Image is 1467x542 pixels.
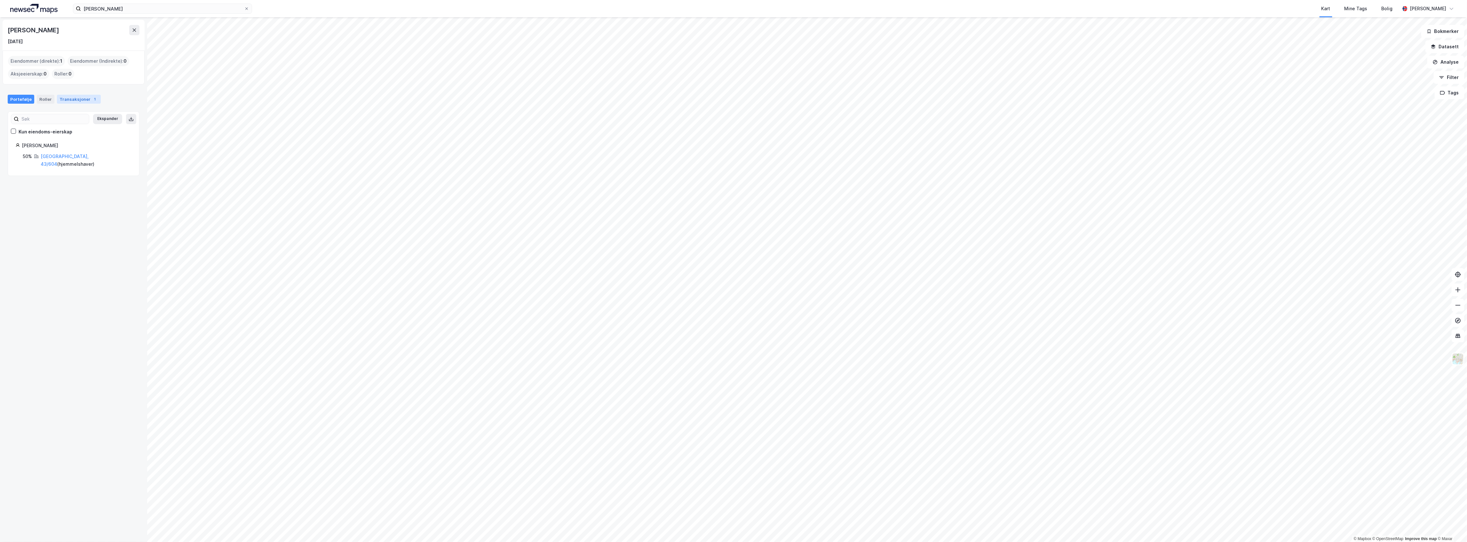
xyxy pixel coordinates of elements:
div: [PERSON_NAME] [22,142,131,149]
div: Eiendommer (Indirekte) : [67,56,129,66]
input: Søk på adresse, matrikkel, gårdeiere, leietakere eller personer [81,4,244,13]
button: Datasett [1425,40,1464,53]
iframe: Chat Widget [1435,511,1467,542]
input: Søk [19,114,89,124]
img: logo.a4113a55bc3d86da70a041830d287a7e.svg [10,4,58,13]
div: ( hjemmelshaver ) [41,153,131,168]
button: Tags [1435,86,1464,99]
div: [DATE] [8,38,23,45]
div: Portefølje [8,95,34,104]
span: 0 [68,70,72,78]
a: OpenStreetMap [1373,537,1404,541]
div: Aksjeeierskap : [8,69,49,79]
div: Transaksjoner [57,95,101,104]
span: 1 [60,57,62,65]
div: Mine Tags [1344,5,1368,12]
span: 0 [44,70,47,78]
div: [PERSON_NAME] [8,25,60,35]
button: Ekspander [93,114,122,124]
div: Roller [37,95,54,104]
div: Roller : [52,69,74,79]
img: Z [1452,353,1464,365]
div: Bolig [1382,5,1393,12]
button: Filter [1434,71,1464,84]
div: Kontrollprogram for chat [1435,511,1467,542]
span: 0 [123,57,127,65]
div: Kun eiendoms-eierskap [19,128,72,136]
div: [PERSON_NAME] [1410,5,1447,12]
a: Mapbox [1354,537,1371,541]
div: 1 [92,96,98,102]
a: Improve this map [1405,537,1437,541]
div: 50% [23,153,32,160]
div: Eiendommer (direkte) : [8,56,65,66]
button: Bokmerker [1421,25,1464,38]
button: Analyse [1427,56,1464,68]
a: [GEOGRAPHIC_DATA], 43/604 [41,154,89,167]
div: Kart [1321,5,1330,12]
